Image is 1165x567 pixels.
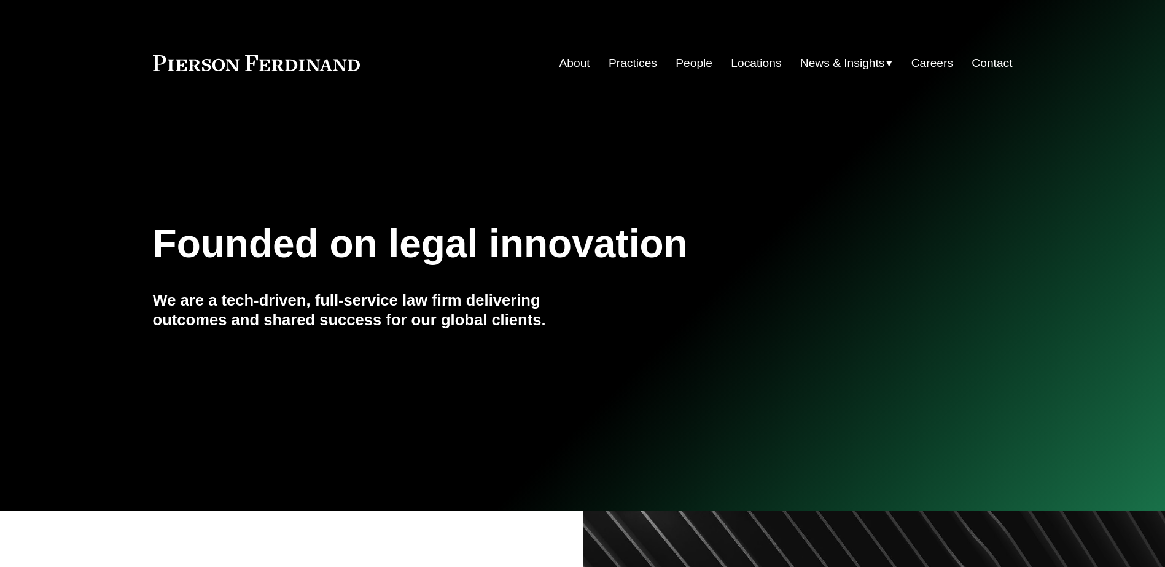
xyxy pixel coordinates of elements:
a: People [676,52,712,75]
a: Locations [731,52,781,75]
a: Careers [911,52,953,75]
span: News & Insights [800,53,885,74]
a: Contact [972,52,1012,75]
a: About [559,52,590,75]
h1: Founded on legal innovation [153,222,870,266]
a: folder dropdown [800,52,893,75]
h4: We are a tech-driven, full-service law firm delivering outcomes and shared success for our global... [153,290,583,330]
a: Practices [609,52,657,75]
